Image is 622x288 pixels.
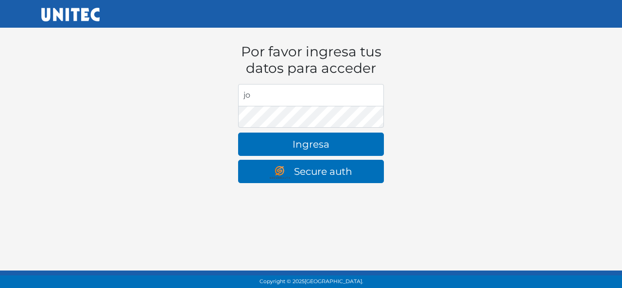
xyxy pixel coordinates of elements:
input: Dirección de email [238,84,384,106]
img: secure auth logo [270,166,294,179]
h1: Por favor ingresa tus datos para acceder [238,44,384,76]
button: Ingresa [238,133,384,156]
span: [GEOGRAPHIC_DATA]. [305,278,363,285]
img: UNITEC [41,8,100,21]
a: Secure auth [238,160,384,183]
